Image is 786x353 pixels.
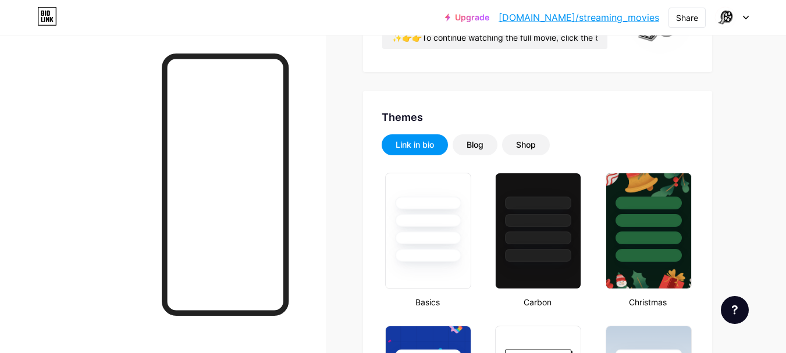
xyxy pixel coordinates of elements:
[396,139,434,151] div: Link in bio
[492,296,583,308] div: Carbon
[467,139,483,151] div: Blog
[516,139,536,151] div: Shop
[382,109,693,125] div: Themes
[445,13,489,22] a: Upgrade
[714,6,737,28] img: indah business
[602,296,693,308] div: Christmas
[382,26,607,49] input: Bio
[676,12,698,24] div: Share
[382,296,473,308] div: Basics
[499,10,659,24] a: [DOMAIN_NAME]/streaming_movies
